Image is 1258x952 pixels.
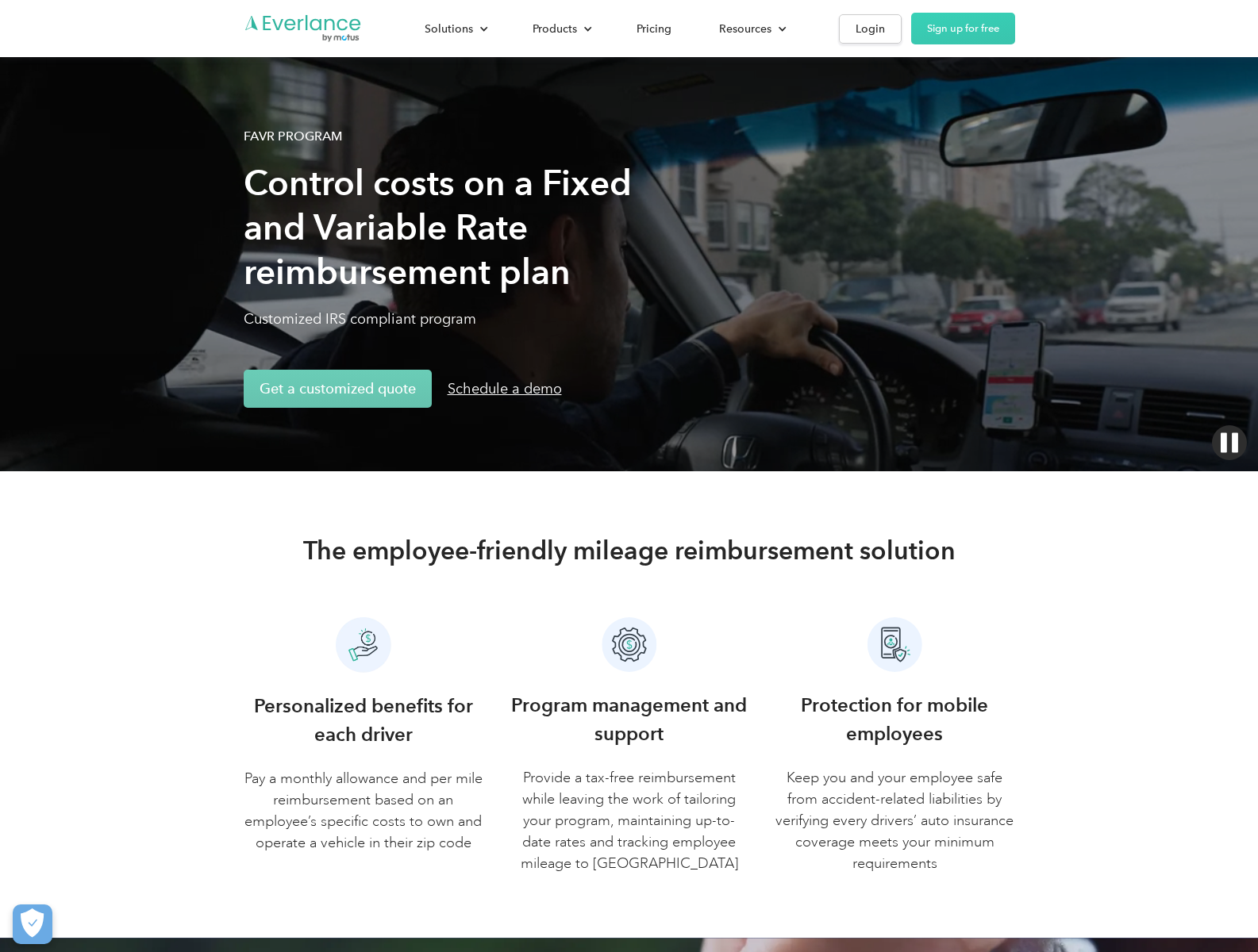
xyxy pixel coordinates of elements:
[244,768,484,854] p: Pay a monthly allowance and per mile reimbursement based on an employee’s specific costs to own a...
[244,13,363,44] a: Go to homepage
[244,370,432,408] a: Get a customized quote
[409,15,501,43] div: Solutions
[154,144,259,177] input: Submit
[775,767,1015,874] p: Keep you and your employee safe from accident-related liabilities by verifying every drivers’ aut...
[13,904,52,944] button: Cookies Settings
[509,691,749,748] h3: Program management and support
[719,19,771,39] div: Resources
[703,15,799,43] div: Resources
[775,691,1015,748] h3: Protection for mobile employees
[244,161,672,294] h1: Control costs on a Fixed and Variable Rate reimbursement plan
[533,19,577,39] div: Products
[425,19,473,39] div: Solutions
[358,65,439,80] span: Phone number
[509,767,749,874] p: Provide a tax-free reimbursement while leaving the work of tailoring your program, maintaining up...
[517,15,605,43] div: Products
[448,379,562,398] div: Schedule a demo
[303,535,956,566] h2: The employee-friendly mileage reimbursement solution
[244,127,342,146] div: FAVR Program
[621,15,687,43] a: Pricing
[1212,425,1247,460] img: Pause video
[244,309,672,328] p: Customized IRS compliant program
[244,692,484,749] h3: Personalized benefits for each driver
[839,14,902,44] a: Login
[432,370,578,408] a: Schedule a demo
[856,19,885,39] div: Login
[911,13,1015,44] a: Sign up for free
[637,19,671,39] div: Pricing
